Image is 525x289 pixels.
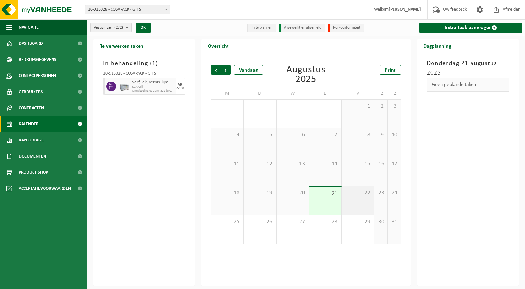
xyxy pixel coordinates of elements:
[378,189,384,197] span: 23
[19,35,43,52] span: Dashboard
[201,39,235,52] h2: Overzicht
[19,116,39,132] span: Kalender
[114,25,123,30] count: (2/2)
[247,218,273,226] span: 26
[19,132,44,148] span: Rapportage
[152,60,156,67] span: 1
[176,87,184,90] div: 22/08
[93,39,150,52] h2: Te verwerken taken
[90,23,132,32] button: Vestigingen(2/2)
[312,160,338,168] span: 14
[345,131,371,139] span: 8
[247,160,273,168] span: 12
[215,131,240,139] span: 4
[211,65,221,75] span: Vorige
[19,52,56,68] span: Bedrijfsgegevens
[132,80,174,85] span: Verf, lak, vernis, lijm en inkt, industrieel in kleinverpakking
[312,218,338,226] span: 28
[247,131,273,139] span: 5
[391,131,397,139] span: 10
[378,131,384,139] span: 9
[178,83,182,87] div: VR
[19,100,44,116] span: Contracten
[132,89,174,93] span: Omwisseling op aanvraag (excl. voorrijkost)
[312,131,338,139] span: 7
[85,5,170,14] span: 10-915028 - COSAPACK - GITS
[419,23,522,33] a: Extra taak aanvragen
[244,88,276,99] td: D
[132,85,174,89] span: KGA Colli
[378,160,384,168] span: 16
[234,65,263,75] div: Vandaag
[391,189,397,197] span: 24
[215,218,240,226] span: 25
[427,59,509,78] h3: Donderdag 21 augustus 2025
[345,160,371,168] span: 15
[385,68,396,73] span: Print
[374,88,388,99] td: Z
[119,82,129,91] img: PB-LB-0680-HPE-GY-11
[309,88,342,99] td: D
[391,218,397,226] span: 31
[211,88,244,99] td: M
[247,24,276,32] li: In te plannen
[277,88,309,99] td: W
[215,160,240,168] span: 11
[280,218,306,226] span: 27
[85,5,170,14] span: 10-915028 - COSAPACK - GITS
[280,160,306,168] span: 13
[215,189,240,197] span: 18
[345,103,371,110] span: 1
[247,189,273,197] span: 19
[388,88,401,99] td: Z
[280,131,306,139] span: 6
[279,24,325,32] li: Afgewerkt en afgemeld
[417,39,458,52] h2: Dagplanning
[312,190,338,197] span: 21
[19,180,71,197] span: Acceptatievoorwaarden
[391,160,397,168] span: 17
[19,84,43,100] span: Gebruikers
[280,189,306,197] span: 20
[103,59,185,68] h3: In behandeling ( )
[391,103,397,110] span: 3
[345,189,371,197] span: 22
[19,68,56,84] span: Contactpersonen
[378,218,384,226] span: 30
[275,65,337,84] div: Augustus 2025
[19,19,39,35] span: Navigatie
[19,164,48,180] span: Product Shop
[380,65,401,75] a: Print
[345,218,371,226] span: 29
[136,23,151,33] button: OK
[328,24,364,32] li: Non-conformiteit
[103,72,185,78] div: 10-915028 - COSAPACK - GITS
[221,65,231,75] span: Volgende
[342,88,374,99] td: V
[378,103,384,110] span: 2
[19,148,46,164] span: Documenten
[389,7,421,12] strong: [PERSON_NAME]
[94,23,123,33] span: Vestigingen
[427,78,509,92] div: Geen geplande taken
